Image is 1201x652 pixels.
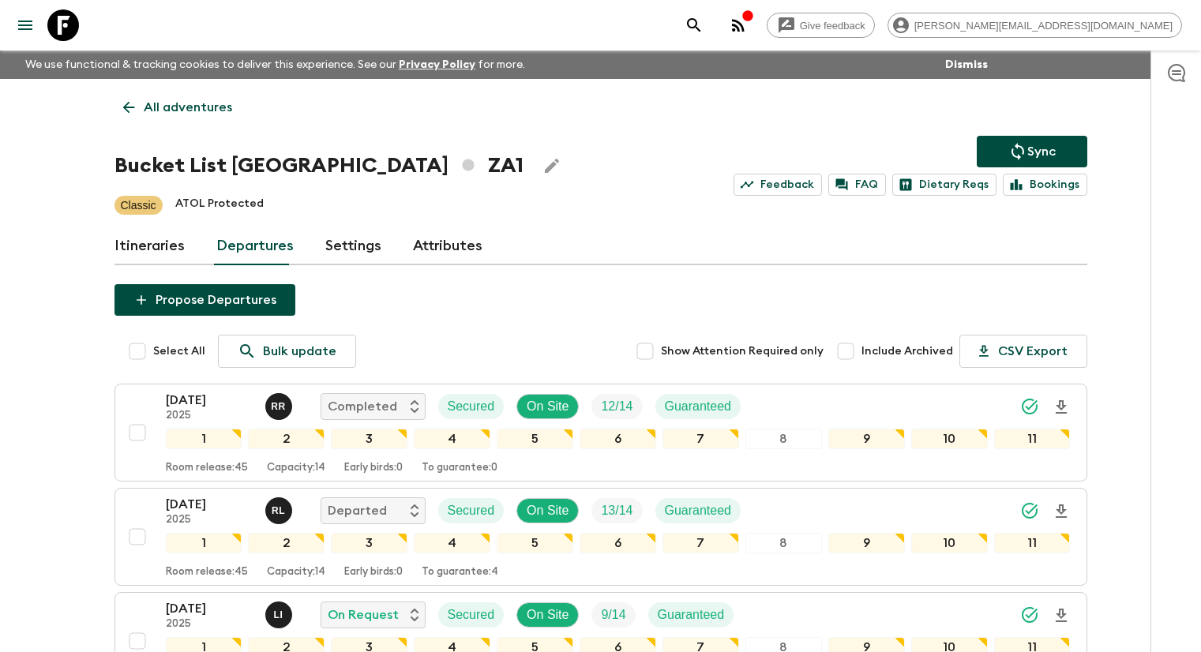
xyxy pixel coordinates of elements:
p: On Site [527,605,569,624]
a: Bookings [1003,174,1087,196]
div: 4 [414,429,490,449]
button: LI [265,601,295,628]
button: Propose Departures [114,284,295,316]
svg: Synced Successfully [1020,501,1039,520]
p: [DATE] [166,391,253,410]
p: Departed [328,501,387,520]
div: 4 [414,533,490,553]
button: [DATE]2025Rabata Legend MpatamaliDepartedSecuredOn SiteTrip FillGuaranteed1234567891011Room relea... [114,488,1087,586]
button: CSV Export [959,335,1087,368]
svg: Download Onboarding [1052,502,1071,521]
span: Lee Irwins [265,606,295,619]
span: Include Archived [861,343,953,359]
span: Select All [153,343,205,359]
p: Classic [121,197,156,213]
button: menu [9,9,41,41]
p: On Site [527,501,569,520]
p: L I [274,609,283,621]
span: Show Attention Required only [661,343,824,359]
button: Edit Adventure Title [536,150,568,182]
p: 13 / 14 [601,501,632,520]
p: Guaranteed [665,397,732,416]
a: FAQ [828,174,886,196]
div: 10 [911,533,988,553]
p: To guarantee: 0 [422,462,497,474]
span: Roland Rau [265,398,295,410]
a: Give feedback [767,13,875,38]
div: Secured [438,394,505,419]
svg: Download Onboarding [1052,398,1071,417]
p: 12 / 14 [601,397,632,416]
p: Secured [448,397,495,416]
div: 5 [497,429,573,449]
p: 9 / 14 [601,605,625,624]
p: Guaranteed [658,605,725,624]
div: Secured [438,498,505,523]
svg: Synced Successfully [1020,397,1039,416]
div: On Site [516,498,579,523]
p: Completed [328,397,397,416]
a: Attributes [413,227,482,265]
button: Sync adventure departures to the booking engine [977,136,1087,167]
p: Guaranteed [665,501,732,520]
div: Trip Fill [591,602,635,628]
a: Dietary Reqs [892,174,996,196]
div: On Site [516,394,579,419]
a: Feedback [734,174,822,196]
p: 2025 [166,618,253,631]
div: 9 [828,429,905,449]
p: On Request [328,605,399,624]
div: 11 [994,429,1071,449]
a: Departures [216,227,294,265]
div: 2 [248,429,325,449]
a: Settings [325,227,381,265]
h1: Bucket List [GEOGRAPHIC_DATA] ZA1 [114,150,524,182]
p: [DATE] [166,495,253,514]
a: All adventures [114,92,241,123]
p: [DATE] [166,599,253,618]
p: On Site [527,397,569,416]
a: Privacy Policy [399,59,475,70]
span: Rabata Legend Mpatamali [265,502,295,515]
span: Give feedback [791,20,874,32]
p: All adventures [144,98,232,117]
div: [PERSON_NAME][EMAIL_ADDRESS][DOMAIN_NAME] [888,13,1182,38]
span: [PERSON_NAME][EMAIL_ADDRESS][DOMAIN_NAME] [906,20,1181,32]
div: 8 [745,429,822,449]
p: Secured [448,605,495,624]
svg: Download Onboarding [1052,606,1071,625]
div: 2 [248,533,325,553]
div: Trip Fill [591,394,642,419]
p: Capacity: 14 [267,566,325,579]
div: 8 [745,533,822,553]
p: Early birds: 0 [344,566,403,579]
div: 3 [331,429,407,449]
p: Sync [1027,142,1056,161]
p: Room release: 45 [166,462,248,474]
p: Room release: 45 [166,566,248,579]
div: 6 [580,533,656,553]
p: Bulk update [263,342,336,361]
p: We use functional & tracking cookies to deliver this experience. See our for more. [19,51,531,79]
div: 7 [662,533,739,553]
p: 2025 [166,410,253,422]
div: 7 [662,429,739,449]
p: Secured [448,501,495,520]
p: Capacity: 14 [267,462,325,474]
svg: Synced Successfully [1020,605,1039,624]
button: Dismiss [941,54,992,76]
div: 3 [331,533,407,553]
div: 1 [166,533,242,553]
p: Early birds: 0 [344,462,403,474]
p: To guarantee: 4 [422,566,498,579]
button: [DATE]2025Roland RauCompletedSecuredOn SiteTrip FillGuaranteed1234567891011Room release:45Capacit... [114,384,1087,482]
div: 6 [580,429,656,449]
div: 1 [166,429,242,449]
div: Secured [438,602,505,628]
a: Bulk update [218,335,356,368]
button: search adventures [678,9,710,41]
div: On Site [516,602,579,628]
div: 9 [828,533,905,553]
div: 5 [497,533,573,553]
div: 11 [994,533,1071,553]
